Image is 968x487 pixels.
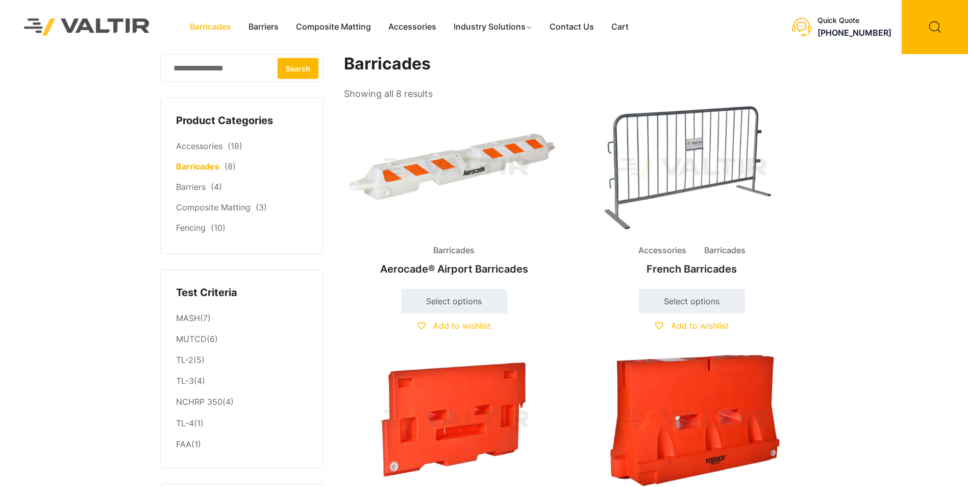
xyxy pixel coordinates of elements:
span: Barricades [697,243,753,258]
li: (6) [176,329,308,350]
span: Barricades [426,243,482,258]
span: (18) [228,141,242,151]
div: Quick Quote [817,16,891,25]
a: Contact Us [541,19,603,35]
h4: Test Criteria [176,285,308,301]
a: Barriers [240,19,287,35]
img: Valtir Rentals [11,5,163,48]
a: Add to wishlist [417,321,491,331]
a: Fencing [176,223,206,233]
li: (1) [176,434,308,452]
a: Accessories [380,19,445,35]
a: MUTCD [176,334,207,344]
a: MASH [176,313,200,323]
h2: French Barricades [582,258,802,280]
li: (4) [176,392,308,413]
a: BarricadesAerocade® Airport Barricades [344,102,564,280]
h4: Product Categories [176,113,308,129]
a: TL-2 [176,355,193,365]
a: Cart [603,19,637,35]
a: Select options for “Aerocade® Airport Barricades” [401,289,507,313]
p: Showing all 8 results [344,85,433,103]
a: Industry Solutions [445,19,541,35]
a: Barricades [176,161,219,172]
span: Accessories [631,243,694,258]
a: FAA [176,439,191,449]
button: Search [278,58,318,79]
span: (10) [211,223,226,233]
h2: Aerocade® Airport Barricades [344,258,564,280]
li: (4) [176,371,308,392]
a: Composite Matting [176,202,251,212]
a: Accessories BarricadesFrench Barricades [582,102,802,280]
span: (8) [225,161,236,172]
li: (1) [176,413,308,434]
span: Add to wishlist [433,321,491,331]
a: Add to wishlist [655,321,729,331]
a: [PHONE_NUMBER] [817,28,891,38]
li: (5) [176,350,308,371]
span: (4) [211,182,222,192]
a: Select options for “French Barricades” [639,289,745,313]
a: TL-4 [176,418,194,428]
a: NCHRP 350 [176,397,222,407]
a: Barriers [176,182,206,192]
a: Barricades [181,19,240,35]
a: Accessories [176,141,222,151]
span: (3) [256,202,267,212]
li: (7) [176,308,308,329]
h1: Barricades [344,54,803,74]
a: Composite Matting [287,19,380,35]
a: TL-3 [176,376,194,386]
span: Add to wishlist [671,321,729,331]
